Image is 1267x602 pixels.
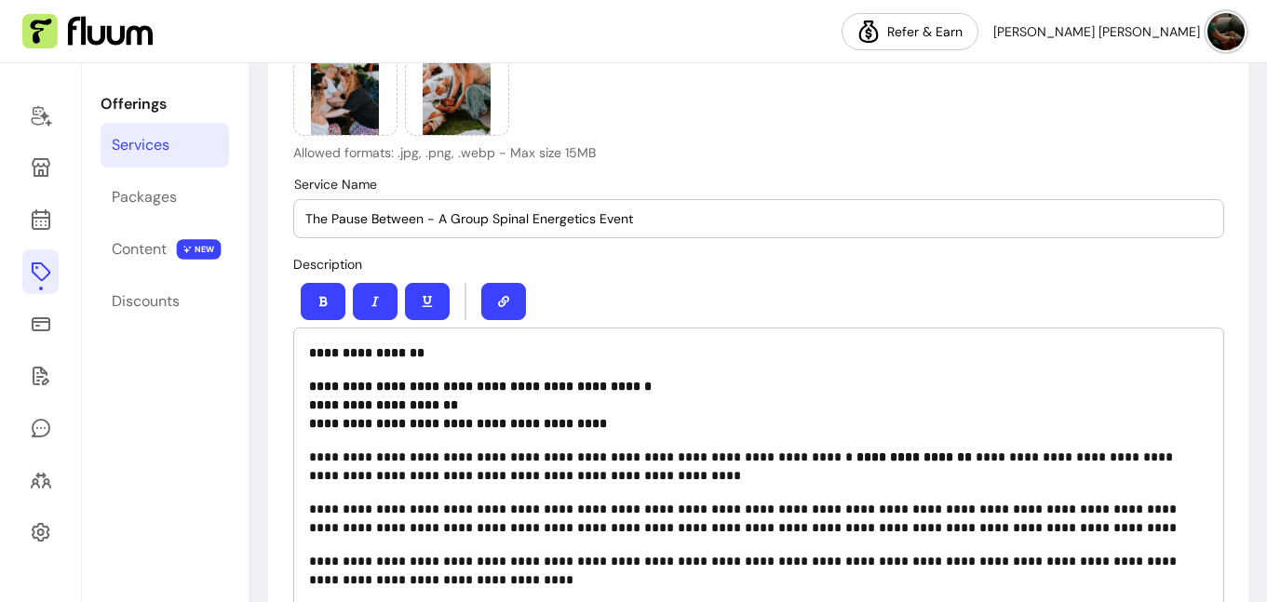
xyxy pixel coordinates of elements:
[22,197,59,242] a: Calendar
[842,13,978,50] a: Refer & Earn
[22,354,59,398] a: Forms
[405,32,509,136] div: Provider image 3
[294,33,397,135] img: https://d3pz9znudhj10h.cloudfront.net/1d7e83e1-6d7b-413b-bb6f-3745389851f8
[293,256,362,273] span: Description
[993,13,1245,50] button: avatar[PERSON_NAME] [PERSON_NAME]
[112,186,177,208] div: Packages
[293,143,718,162] p: Allowed formats: .jpg, .png, .webp - Max size 15MB
[101,227,229,272] a: Content NEW
[1207,13,1245,50] img: avatar
[112,134,169,156] div: Services
[101,123,229,167] a: Services
[293,32,398,136] div: Provider image 2
[22,458,59,502] a: Clients
[305,209,1212,228] input: Service Name
[22,510,59,555] a: Settings
[22,249,59,294] a: Offerings
[101,279,229,324] a: Discounts
[101,93,229,115] p: Offerings
[993,22,1200,41] span: [PERSON_NAME] [PERSON_NAME]
[112,290,180,313] div: Discounts
[112,238,167,261] div: Content
[294,176,377,193] span: Service Name
[22,93,59,138] a: Home
[177,239,222,260] span: NEW
[22,145,59,190] a: Storefront
[101,175,229,220] a: Packages
[406,33,508,135] img: https://d3pz9znudhj10h.cloudfront.net/28dcadea-d7a5-4e62-a92c-7a6f44305e7c
[22,14,153,49] img: Fluum Logo
[22,301,59,346] a: Sales
[22,406,59,450] a: My Messages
